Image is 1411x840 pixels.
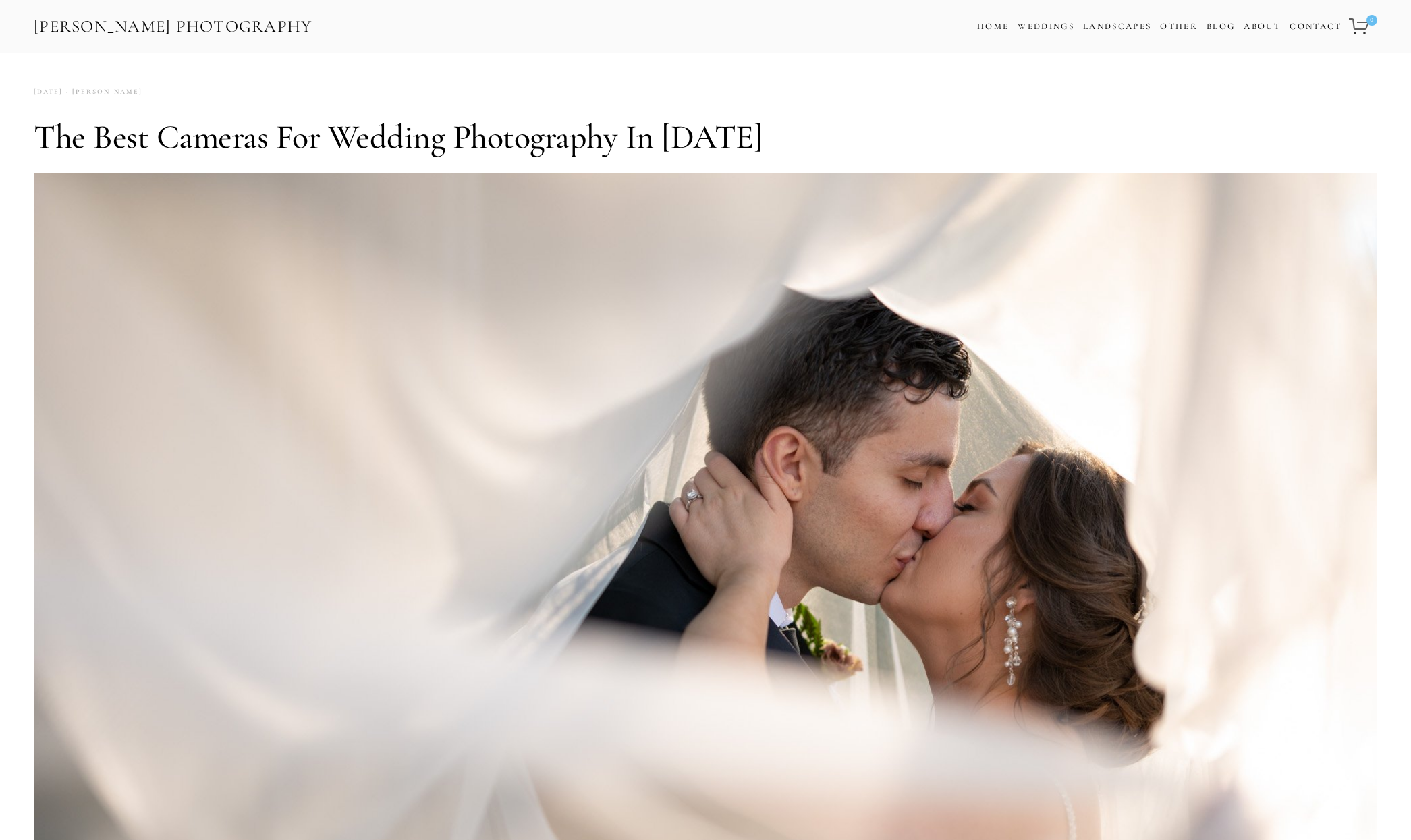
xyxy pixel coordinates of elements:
a: [PERSON_NAME] Photography [32,11,314,42]
a: Other [1160,21,1198,32]
a: About [1244,17,1281,36]
a: Landscapes [1083,21,1151,32]
a: Home [977,17,1009,36]
a: Contact [1290,17,1341,36]
a: Blog [1207,17,1235,36]
a: [PERSON_NAME] [63,83,142,101]
h1: The Best Cameras for Wedding Photography in [DATE] [34,117,1377,157]
time: [DATE] [34,83,63,101]
a: Weddings [1018,21,1074,32]
span: 0 [1366,15,1377,26]
a: 0 items in cart [1347,10,1379,43]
